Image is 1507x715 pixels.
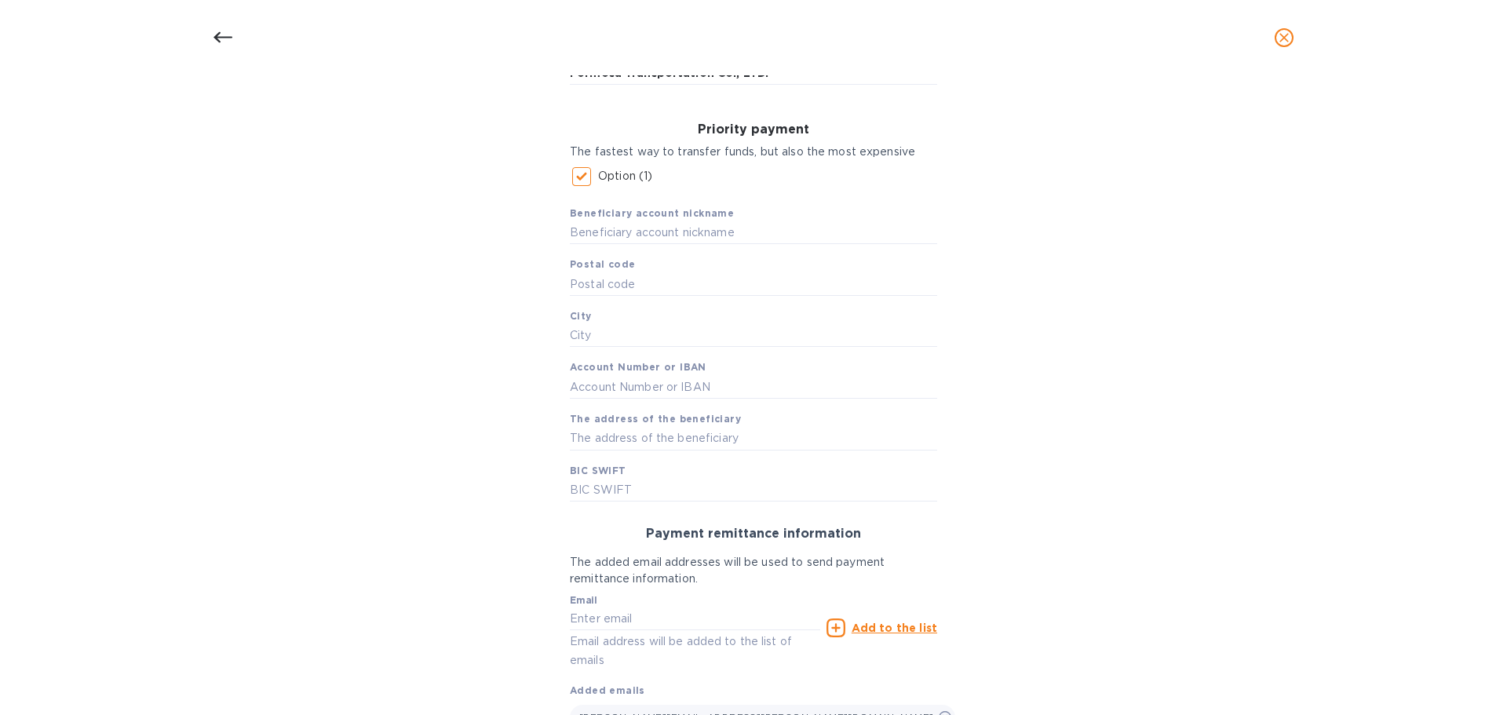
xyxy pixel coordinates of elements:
u: Add to the list [852,622,937,634]
b: Postal code [570,258,635,270]
b: Added emails [570,684,645,696]
b: The address of the beneficiary [570,413,741,425]
input: Account Number or IBAN [570,375,937,399]
input: BIC SWIFT [570,478,937,502]
p: The added email addresses will be used to send payment remittance information. [570,554,937,587]
h3: Payment remittance information [570,527,937,542]
button: close [1265,19,1303,57]
input: Beneficiary account nickname [570,221,937,245]
b: City [570,310,592,322]
label: Email [570,596,597,605]
h3: Priority payment [570,122,937,137]
b: BIC SWIFT [570,465,626,476]
input: Postal code [570,272,937,296]
p: Option (1) [598,168,652,184]
input: Enter email [570,607,820,631]
p: The fastest way to transfer funds, but also the most expensive [570,144,937,160]
b: Beneficiary account nickname [570,207,734,219]
p: Email address will be added to the list of emails [570,633,820,669]
b: Account Number or IBAN [570,361,706,373]
input: The address of the beneficiary [570,427,937,451]
input: City [570,324,937,348]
